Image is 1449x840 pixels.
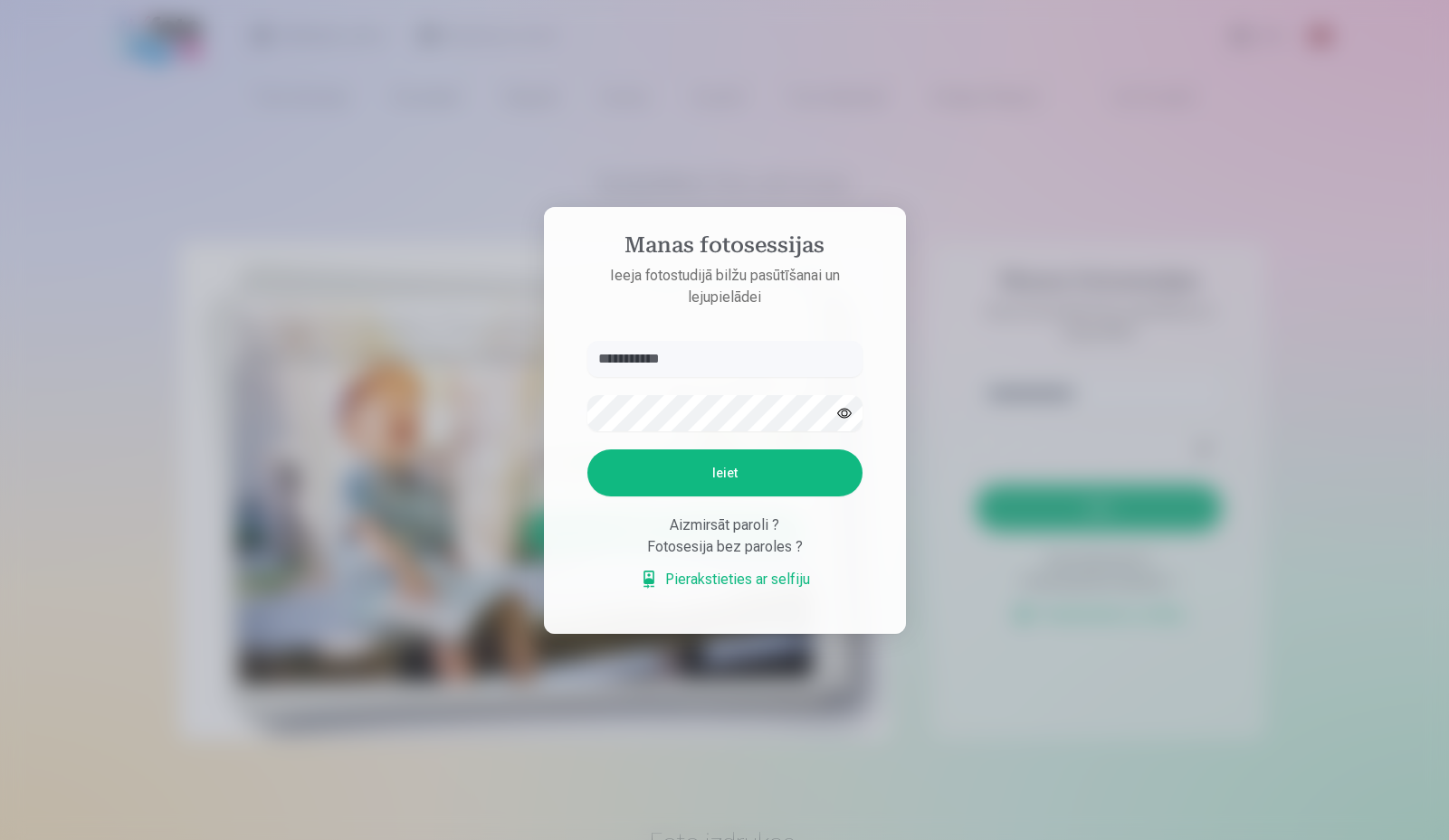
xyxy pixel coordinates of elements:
p: Ieeja fotostudijā bilžu pasūtīšanai un lejupielādei [569,265,881,308]
div: Aizmirsāt paroli ? [587,514,863,536]
h4: Manas fotosessijas [569,232,881,265]
button: Ieiet [587,449,863,496]
a: Pierakstieties ar selfiju [640,569,810,590]
div: Fotosesija bez paroles ? [587,536,863,558]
